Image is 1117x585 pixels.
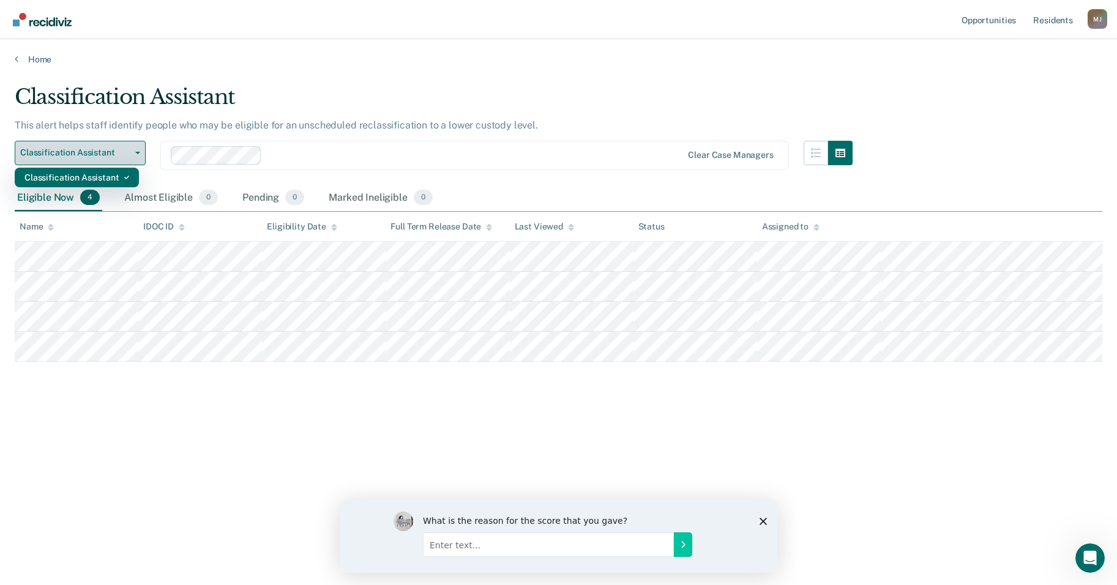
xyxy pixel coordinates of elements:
[285,190,304,206] span: 0
[15,119,538,131] p: This alert helps staff identify people who may be eligible for an unscheduled reclassification to...
[24,168,129,187] div: Classification Assistant
[20,147,130,158] span: Classification Assistant
[638,222,665,232] div: Status
[15,141,146,165] button: Classification Assistant
[340,499,778,573] iframe: Survey by Kim from Recidiviz
[1088,9,1107,29] button: Profile dropdown button
[15,84,853,119] div: Classification Assistant
[515,222,574,232] div: Last Viewed
[15,185,102,212] div: Eligible Now4
[143,222,185,232] div: IDOC ID
[122,185,220,212] div: Almost Eligible0
[1075,543,1105,573] iframe: Intercom live chat
[240,185,307,212] div: Pending0
[267,222,337,232] div: Eligibility Date
[199,190,218,206] span: 0
[414,190,433,206] span: 0
[20,222,54,232] div: Name
[15,54,1102,65] a: Home
[1088,9,1107,29] div: M J
[390,222,492,232] div: Full Term Release Date
[762,222,820,232] div: Assigned to
[326,185,435,212] div: Marked Ineligible0
[80,190,100,206] span: 4
[688,150,773,160] div: Clear case managers
[13,13,72,26] img: Recidiviz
